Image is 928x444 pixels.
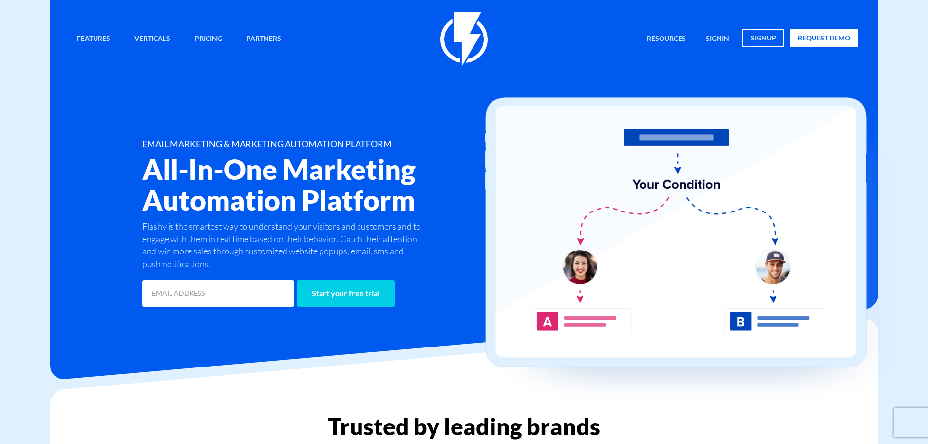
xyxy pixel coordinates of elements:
h2: All-In-One Marketing Automation Platform [142,154,522,215]
input: EMAIL ADDRESS [142,280,294,307]
a: request demo [790,29,858,47]
a: Pricing [188,29,229,50]
a: signup [742,29,784,47]
input: Start your free trial [297,280,395,307]
a: Features [70,29,117,50]
a: Partners [239,29,288,50]
h1: EMAIL MARKETING & MARKETING AUTOMATION PLATFORM [142,139,522,149]
a: signin [699,29,737,50]
h2: Trusted by leading brands [50,414,878,439]
p: Flashy is the smartest way to understand your visitors and customers and to engage with them in r... [142,220,424,270]
a: Verticals [127,29,177,50]
a: Resources [640,29,693,50]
